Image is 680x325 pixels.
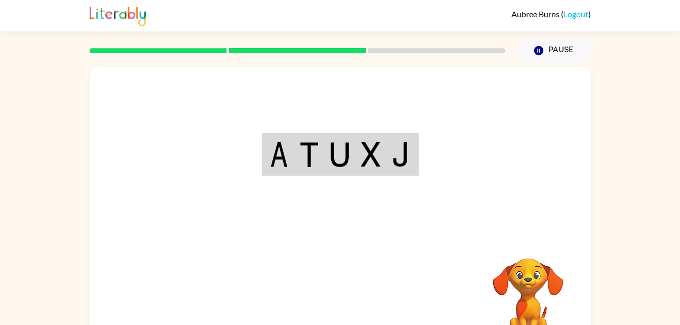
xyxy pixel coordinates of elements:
[511,9,561,19] span: Aubree Burns
[330,142,349,167] img: u
[270,142,288,167] img: a
[361,142,380,167] img: x
[517,39,591,62] button: Pause
[564,9,588,19] a: Logout
[90,4,146,26] img: Literably
[392,142,410,167] img: j
[299,142,318,167] img: t
[511,9,591,19] div: ( )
